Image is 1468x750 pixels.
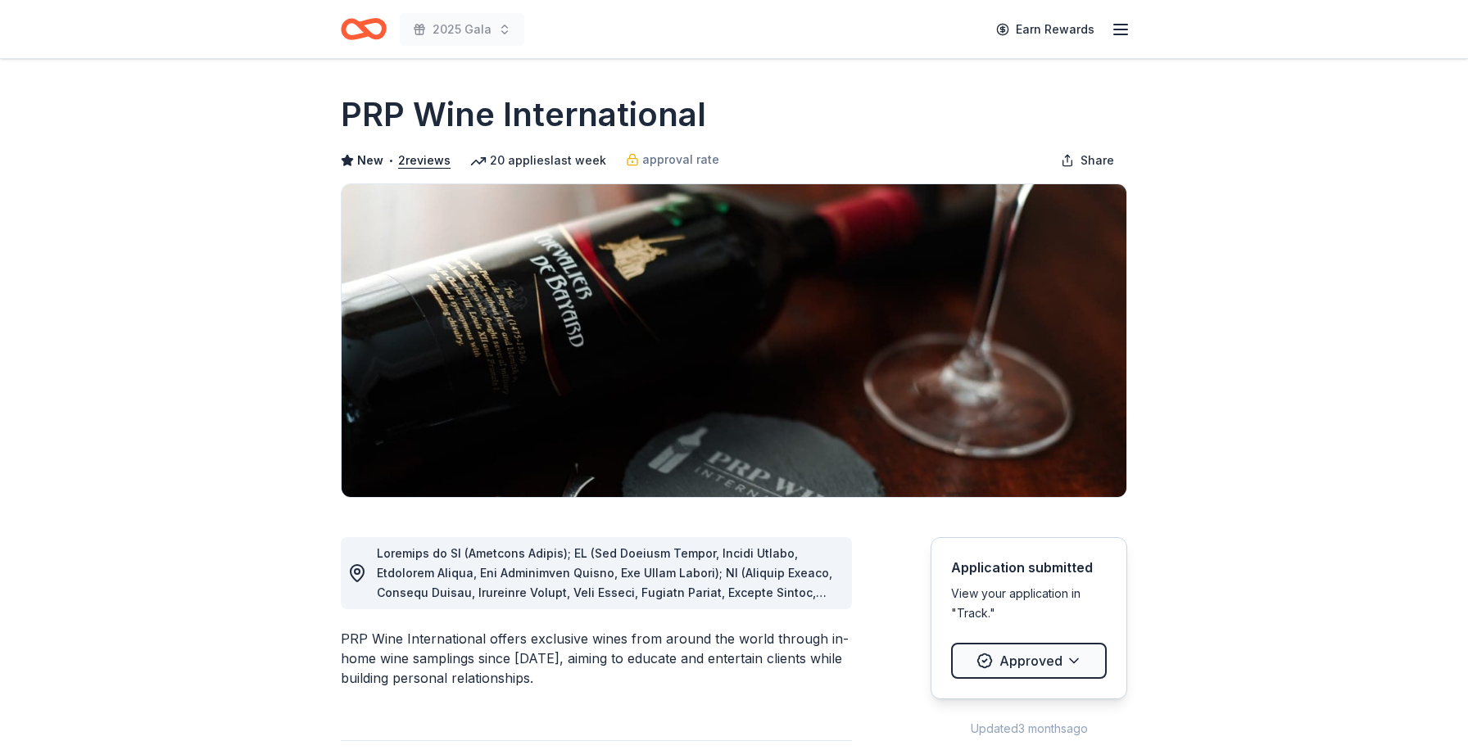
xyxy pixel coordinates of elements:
div: View your application in "Track." [951,584,1107,623]
span: approval rate [642,150,719,169]
a: approval rate [626,150,719,169]
div: 20 applies last week [470,151,606,170]
a: Home [341,10,387,48]
button: Share [1048,144,1127,177]
button: Approved [951,643,1107,679]
span: Share [1081,151,1114,170]
button: 2reviews [398,151,451,170]
div: Application submitted [951,558,1107,577]
span: • [388,154,394,167]
span: New [357,151,383,170]
button: 2025 Gala [400,13,524,46]
span: Approved [999,650,1062,671]
div: Updated 3 months ago [931,719,1127,739]
a: Earn Rewards [986,15,1104,44]
h1: PRP Wine International [341,92,706,138]
span: 2025 Gala [433,20,492,39]
img: Image for PRP Wine International [342,184,1126,497]
div: PRP Wine International offers exclusive wines from around the world through in-home wine sampling... [341,629,852,688]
